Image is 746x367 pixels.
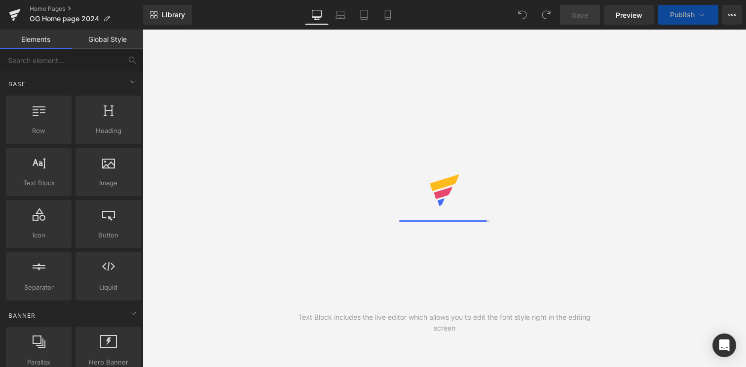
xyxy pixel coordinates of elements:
span: Icon [9,230,69,240]
span: Row [9,126,69,136]
span: Library [162,10,185,19]
span: Base [7,79,27,89]
button: Undo [513,5,532,25]
span: Text Block [9,178,69,188]
span: Button [78,230,138,240]
span: Image [78,178,138,188]
a: Laptop [329,5,352,25]
a: Global Style [72,30,143,49]
span: Save [572,10,588,20]
div: Open Intercom Messenger [712,334,736,357]
span: Publish [670,11,695,19]
div: Text Block includes the live editor which allows you to edit the font style right in the editing ... [294,312,596,334]
span: Banner [7,311,37,320]
span: Preview [616,10,642,20]
button: Redo [536,5,556,25]
a: Home Pages [30,5,143,13]
a: Desktop [305,5,329,25]
span: Heading [78,126,138,136]
span: Separator [9,282,69,293]
a: Tablet [352,5,376,25]
span: Liquid [78,282,138,293]
button: More [722,5,742,25]
button: Publish [658,5,718,25]
a: Preview [604,5,654,25]
a: New Library [143,5,192,25]
a: Mobile [376,5,400,25]
span: OG Home page 2024 [30,15,99,23]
